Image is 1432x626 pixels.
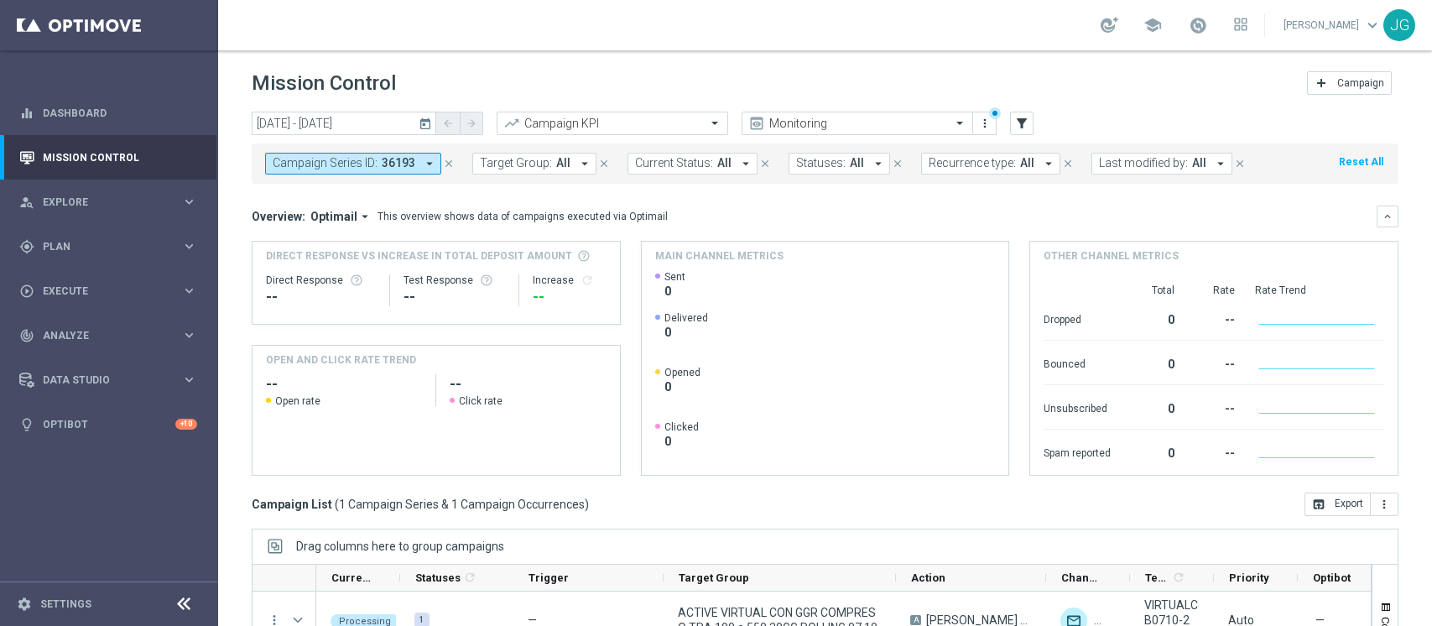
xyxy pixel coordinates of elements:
[18,373,198,387] button: Data Studio keyboard_arrow_right
[404,287,506,307] div: --
[1044,305,1111,331] div: Dropped
[43,402,175,446] a: Optibot
[296,540,504,553] div: Row Groups
[871,156,886,171] i: arrow_drop_down
[415,571,461,584] span: Statuses
[1195,349,1235,376] div: --
[976,113,993,133] button: more_vert
[296,540,504,553] span: Drag columns here to group campaigns
[43,197,181,207] span: Explore
[1255,284,1384,297] div: Rate Trend
[382,156,415,170] span: 36193
[1195,394,1235,420] div: --
[1363,16,1382,34] span: keyboard_arrow_down
[265,153,441,175] button: Campaign Series ID: 36193 arrow_drop_down
[181,238,197,254] i: keyboard_arrow_right
[419,116,434,131] i: today
[796,156,846,170] span: Statuses:
[466,117,477,129] i: arrow_forward
[1282,13,1383,38] a: [PERSON_NAME]keyboard_arrow_down
[266,352,416,368] h4: OPEN AND CLICK RATE TREND
[1145,571,1169,584] span: Templates
[577,156,592,171] i: arrow_drop_down
[664,311,708,325] span: Delivered
[43,242,181,252] span: Plan
[175,419,197,430] div: +10
[181,372,197,388] i: keyboard_arrow_right
[717,156,732,170] span: All
[556,156,570,170] span: All
[585,497,589,512] span: )
[1020,156,1034,170] span: All
[17,597,32,612] i: settings
[40,599,91,609] a: Settings
[18,196,198,209] button: person_search Explore keyboard_arrow_right
[978,117,992,130] i: more_vert
[635,156,713,170] span: Current Status:
[533,287,607,307] div: --
[664,420,699,434] span: Clicked
[181,327,197,343] i: keyboard_arrow_right
[1192,156,1206,170] span: All
[472,153,596,175] button: Target Group: All arrow_drop_down
[339,497,585,512] span: 1 Campaign Series & 1 Campaign Occurrences
[252,497,589,512] h3: Campaign List
[436,112,460,135] button: arrow_back
[664,325,708,340] span: 0
[19,328,181,343] div: Analyze
[18,418,198,431] button: lightbulb Optibot +10
[596,154,612,173] button: close
[19,91,197,135] div: Dashboard
[18,240,198,253] button: gps_fixed Plan keyboard_arrow_right
[19,373,181,388] div: Data Studio
[480,156,552,170] span: Target Group:
[275,394,320,408] span: Open rate
[1099,156,1188,170] span: Last modified by:
[460,112,483,135] button: arrow_forward
[252,209,305,224] h3: Overview:
[738,156,753,171] i: arrow_drop_down
[18,329,198,342] button: track_changes Analyze keyboard_arrow_right
[1044,394,1111,420] div: Unsubscribed
[19,239,181,254] div: Plan
[890,154,905,173] button: close
[1307,71,1392,95] button: add Campaign
[1195,438,1235,465] div: --
[1010,112,1034,135] button: filter_alt
[1377,498,1391,511] i: more_vert
[1313,571,1351,584] span: Optibot
[911,571,945,584] span: Action
[1371,493,1398,516] button: more_vert
[404,274,506,287] div: Test Response
[1337,153,1385,171] button: Reset All
[1143,16,1162,34] span: school
[1234,158,1246,170] i: close
[357,209,372,224] i: arrow_drop_down
[1061,571,1101,584] span: Channel
[1304,497,1398,510] multiple-options-button: Export to CSV
[18,107,198,120] button: equalizer Dashboard
[664,284,685,299] span: 0
[497,112,728,135] ng-select: Campaign KPI
[1044,438,1111,465] div: Spam reported
[252,71,396,96] h1: Mission Control
[1304,493,1371,516] button: open_in_browser Export
[1337,77,1384,89] span: Campaign
[627,153,758,175] button: Current Status: All arrow_drop_down
[1312,498,1325,511] i: open_in_browser
[1062,158,1074,170] i: close
[378,209,668,224] div: This overview shows data of campaigns executed via Optimail
[664,434,699,449] span: 0
[655,248,784,263] h4: Main channel metrics
[1131,305,1174,331] div: 0
[19,106,34,121] i: equalizer
[1060,154,1075,173] button: close
[18,151,198,164] button: Mission Control
[43,91,197,135] a: Dashboard
[43,286,181,296] span: Execute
